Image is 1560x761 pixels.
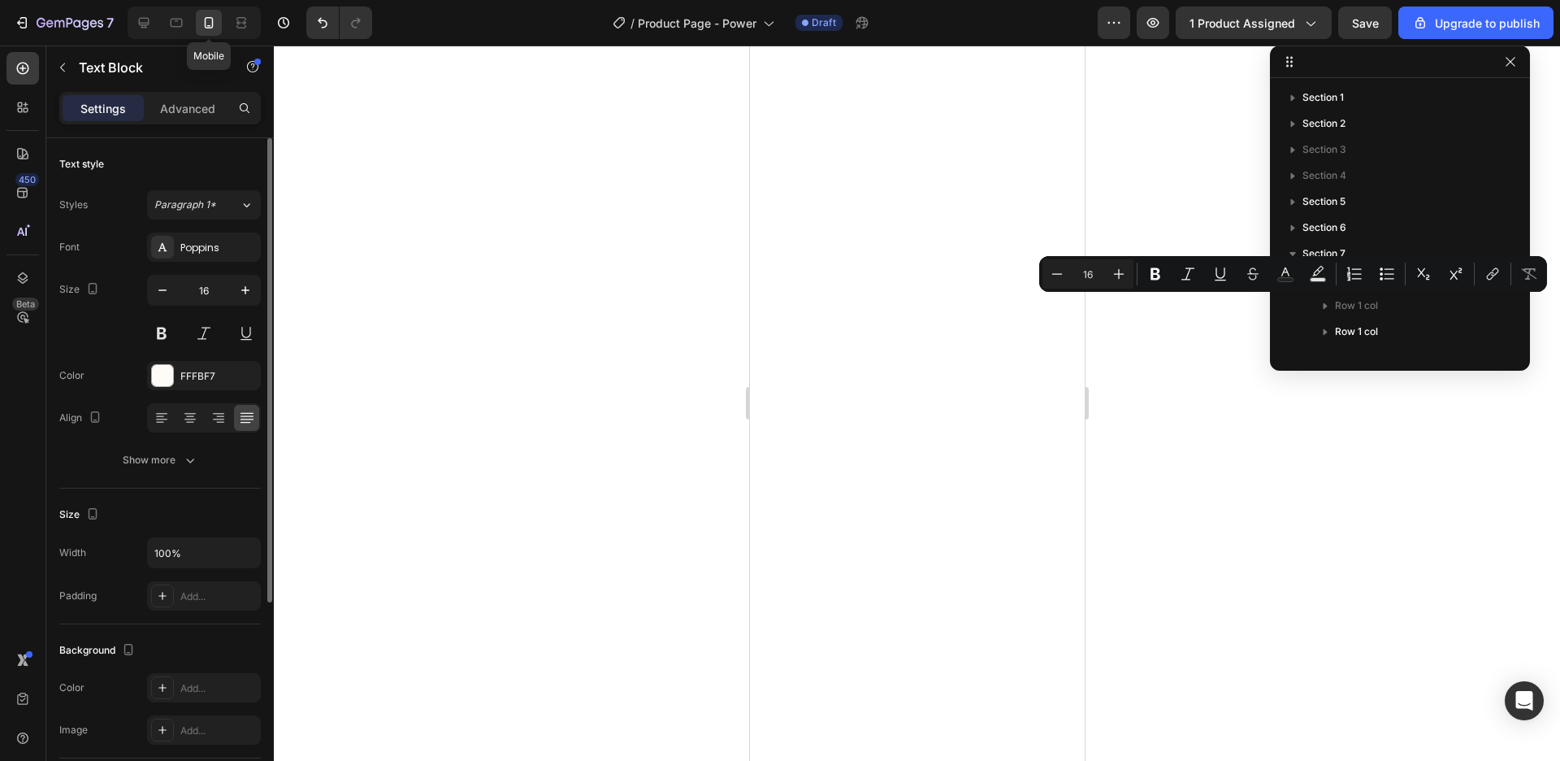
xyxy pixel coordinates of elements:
[154,198,216,212] span: Paragraph 1*
[180,724,257,738] div: Add...
[1302,220,1346,236] span: Section 6
[59,446,261,475] button: Show more
[1302,89,1344,106] span: Section 1
[1189,15,1295,32] span: 1 product assigned
[1319,350,1363,366] span: Column 2
[638,15,756,32] span: Product Page - Power
[1302,141,1346,158] span: Section 3
[180,369,257,384] div: FFFBF7
[1302,246,1345,262] span: Section 7
[1039,256,1547,292] div: Editor contextual toolbar
[59,546,86,560] div: Width
[812,15,836,30] span: Draft
[750,46,1085,761] iframe: Design area
[180,241,257,255] div: Poppins
[59,240,80,254] div: Font
[1176,7,1332,39] button: 1 product assigned
[80,100,126,117] p: Settings
[59,198,88,212] div: Styles
[1398,7,1553,39] button: Upgrade to publish
[1352,16,1379,30] span: Save
[1302,194,1345,210] span: Section 5
[106,13,114,33] p: 7
[59,157,104,172] div: Text style
[59,589,97,603] div: Padding
[160,100,215,117] p: Advanced
[306,7,372,39] div: Undo/Redo
[148,538,260,567] input: Auto
[79,58,217,77] p: Text Block
[59,504,102,526] div: Size
[59,407,105,429] div: Align
[1335,298,1378,314] span: Row 1 col
[147,190,261,220] button: Paragraph 1*
[15,173,39,186] div: 450
[630,15,635,32] span: /
[59,279,102,301] div: Size
[180,589,257,604] div: Add...
[1302,115,1345,132] span: Section 2
[59,681,84,695] div: Color
[1412,15,1540,32] div: Upgrade to publish
[1302,167,1346,184] span: Section 4
[180,681,257,696] div: Add...
[123,452,198,468] div: Show more
[1338,7,1392,39] button: Save
[59,640,138,662] div: Background
[59,368,84,383] div: Color
[1335,324,1378,340] span: Row 1 col
[1505,681,1544,720] div: Open Intercom Messenger
[6,7,121,39] button: 7
[59,723,88,737] div: Image
[12,298,39,311] div: Beta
